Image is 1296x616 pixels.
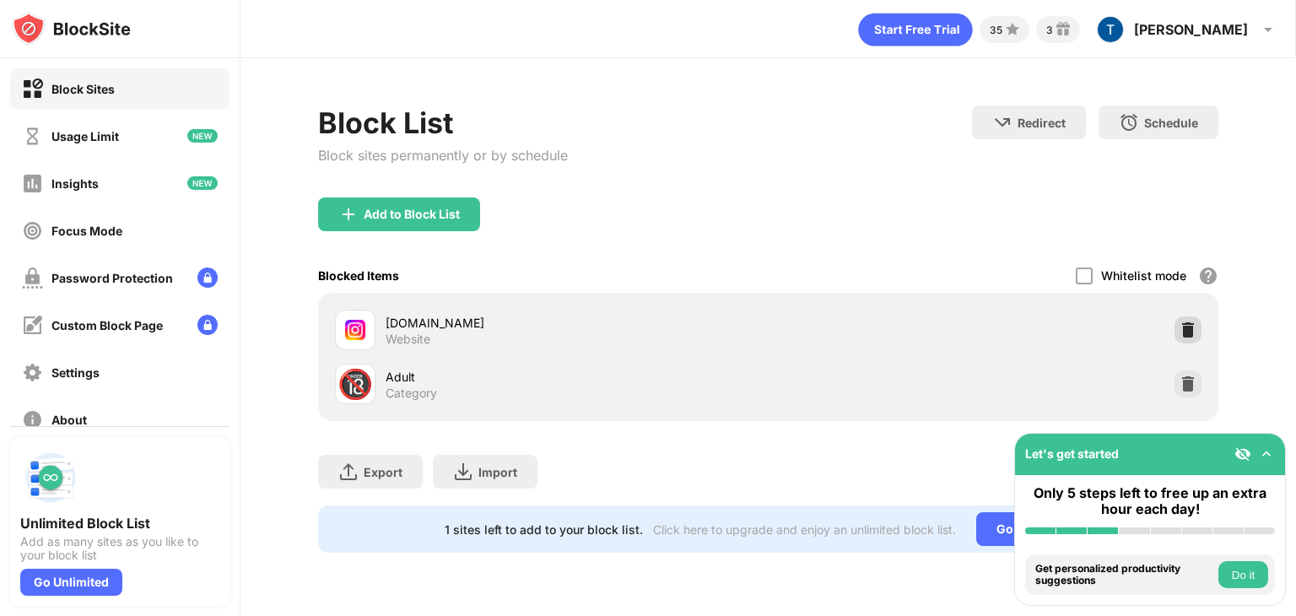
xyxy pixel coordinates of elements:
div: Block sites permanently or by schedule [318,147,568,164]
div: Usage Limit [51,129,119,143]
div: [DOMAIN_NAME] [386,314,768,332]
img: password-protection-off.svg [22,267,43,289]
div: animation [858,13,973,46]
div: Whitelist mode [1101,268,1186,283]
div: 🔞 [337,367,373,402]
img: push-block-list.svg [20,447,81,508]
img: new-icon.svg [187,129,218,143]
img: reward-small.svg [1053,19,1073,40]
img: new-icon.svg [187,176,218,190]
div: 35 [990,24,1002,36]
div: Block List [318,105,568,140]
div: [PERSON_NAME] [1134,21,1248,38]
div: Add as many sites as you like to your block list [20,535,219,562]
div: Block Sites [51,82,115,96]
div: Get personalized productivity suggestions [1035,563,1214,587]
div: Add to Block List [364,208,460,221]
div: Click here to upgrade and enjoy an unlimited block list. [653,522,956,537]
div: Website [386,332,430,347]
div: Import [478,465,517,479]
div: Adult [386,368,768,386]
div: Schedule [1144,116,1198,130]
div: Only 5 steps left to free up an extra hour each day! [1025,485,1275,517]
div: About [51,413,87,427]
div: Settings [51,365,100,380]
div: Redirect [1018,116,1066,130]
div: Unlimited Block List [20,515,219,532]
div: Custom Block Page [51,318,163,332]
div: 1 sites left to add to your block list. [445,522,643,537]
div: Insights [51,176,99,191]
img: focus-off.svg [22,220,43,241]
div: Focus Mode [51,224,122,238]
button: Do it [1218,561,1268,588]
div: Category [386,386,437,401]
div: Go Unlimited [976,512,1092,546]
img: favicons [345,320,365,340]
img: lock-menu.svg [197,315,218,335]
img: omni-setup-toggle.svg [1258,446,1275,462]
div: Let's get started [1025,446,1119,461]
div: Export [364,465,402,479]
img: ACg8ocKPdwM0B5AB2VIEkPjfenJ774UxA1v9pb4m_dVJ9eDYiapXiw=s96-c [1097,16,1124,43]
div: Blocked Items [318,268,399,283]
div: 3 [1046,24,1053,36]
img: time-usage-off.svg [22,126,43,147]
img: lock-menu.svg [197,267,218,288]
img: insights-off.svg [22,173,43,194]
img: points-small.svg [1002,19,1023,40]
img: block-on.svg [22,78,43,100]
div: Go Unlimited [20,569,122,596]
img: settings-off.svg [22,362,43,383]
div: Password Protection [51,271,173,285]
img: about-off.svg [22,409,43,430]
img: customize-block-page-off.svg [22,315,43,336]
img: logo-blocksite.svg [12,12,131,46]
img: eye-not-visible.svg [1234,446,1251,462]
